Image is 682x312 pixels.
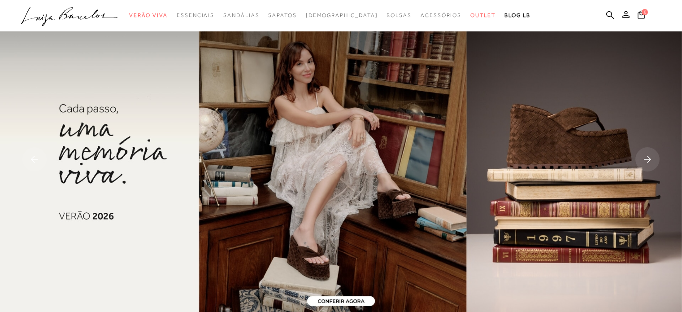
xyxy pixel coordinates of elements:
[470,7,495,24] a: categoryNavScreenReaderText
[129,12,168,18] span: Verão Viva
[635,10,647,22] button: 0
[223,12,259,18] span: Sandálias
[306,12,378,18] span: [DEMOGRAPHIC_DATA]
[268,7,296,24] a: categoryNavScreenReaderText
[504,12,530,18] span: BLOG LB
[421,7,461,24] a: categoryNavScreenReaderText
[387,12,412,18] span: Bolsas
[421,12,461,18] span: Acessórios
[470,12,495,18] span: Outlet
[387,7,412,24] a: categoryNavScreenReaderText
[306,7,378,24] a: noSubCategoriesText
[177,12,214,18] span: Essenciais
[504,7,530,24] a: BLOG LB
[223,7,259,24] a: categoryNavScreenReaderText
[177,7,214,24] a: categoryNavScreenReaderText
[642,9,648,15] span: 0
[129,7,168,24] a: categoryNavScreenReaderText
[268,12,296,18] span: Sapatos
